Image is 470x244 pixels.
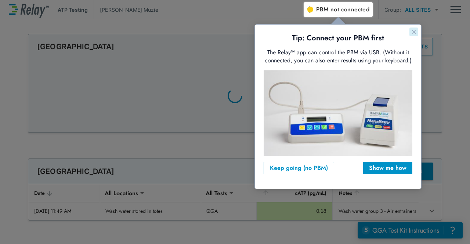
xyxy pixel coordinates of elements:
[303,2,372,17] button: PBM not connected
[306,6,313,13] img: Offline Icon
[255,25,421,189] iframe: tooltip
[316,4,369,15] span: PBM
[330,5,369,14] span: not connected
